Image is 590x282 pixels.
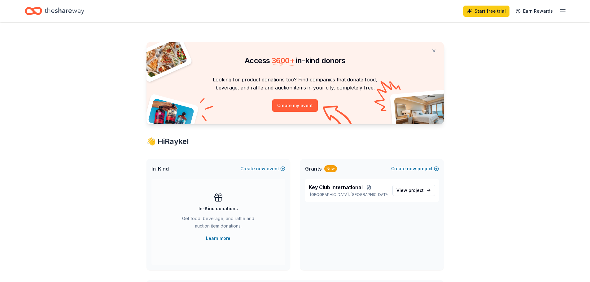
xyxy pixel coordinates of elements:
[199,205,238,212] div: In-Kind donations
[409,188,424,193] span: project
[463,6,509,17] a: Start free trial
[305,165,322,172] span: Grants
[139,38,188,78] img: Pizza
[240,165,285,172] button: Createnewevent
[324,165,337,172] div: New
[245,56,345,65] span: Access in-kind donors
[323,106,354,129] img: Curvy arrow
[407,165,416,172] span: new
[309,192,387,197] p: [GEOGRAPHIC_DATA], [GEOGRAPHIC_DATA]
[309,184,363,191] span: Key Club International
[176,215,260,232] div: Get food, beverage, and raffle and auction item donations.
[392,185,435,196] a: View project
[512,6,557,17] a: Earn Rewards
[154,76,436,92] p: Looking for product donations too? Find companies that donate food, beverage, and raffle and auct...
[25,4,84,18] a: Home
[396,187,424,194] span: View
[391,165,439,172] button: Createnewproject
[272,99,318,112] button: Create my event
[256,165,265,172] span: new
[146,137,444,146] div: 👋 Hi Raykel
[206,235,230,242] a: Learn more
[151,165,169,172] span: In-Kind
[272,56,294,65] span: 3600 +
